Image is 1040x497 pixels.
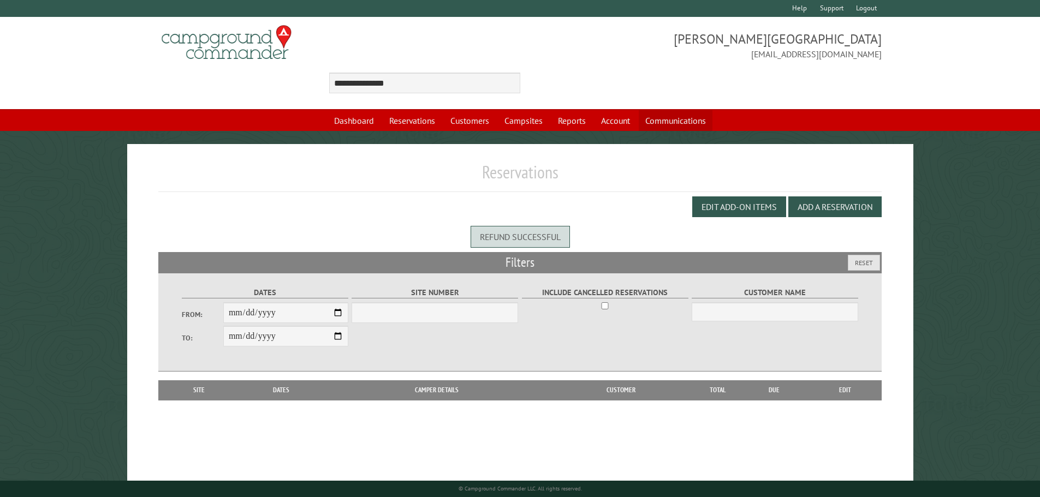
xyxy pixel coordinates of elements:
[788,196,882,217] button: Add a Reservation
[551,110,592,131] a: Reports
[696,380,740,400] th: Total
[692,196,786,217] button: Edit Add-on Items
[459,485,582,492] small: © Campground Commander LLC. All rights reserved.
[158,252,882,273] h2: Filters
[522,286,688,299] label: Include Cancelled Reservations
[182,333,223,343] label: To:
[809,380,882,400] th: Edit
[520,30,882,61] span: [PERSON_NAME][GEOGRAPHIC_DATA] [EMAIL_ADDRESS][DOMAIN_NAME]
[692,286,858,299] label: Customer Name
[182,309,223,320] label: From:
[383,110,442,131] a: Reservations
[848,255,880,271] button: Reset
[639,110,712,131] a: Communications
[328,110,381,131] a: Dashboard
[158,161,882,191] h1: Reservations
[545,380,696,400] th: Customer
[740,380,809,400] th: Due
[235,380,328,400] th: Dates
[328,380,545,400] th: Camper Details
[444,110,496,131] a: Customers
[471,226,570,248] div: Refund successful
[158,21,295,64] img: Campground Commander
[164,380,235,400] th: Site
[595,110,637,131] a: Account
[182,286,348,299] label: Dates
[498,110,549,131] a: Campsites
[352,286,518,299] label: Site Number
